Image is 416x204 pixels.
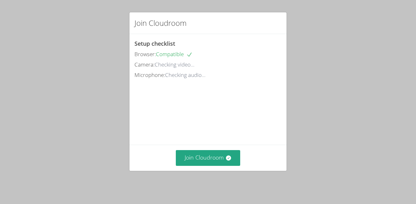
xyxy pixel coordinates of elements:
[165,71,205,79] span: Checking audio...
[155,61,194,68] span: Checking video...
[134,50,156,58] span: Browser:
[134,17,187,29] h2: Join Cloudroom
[176,150,241,166] button: Join Cloudroom
[134,61,155,68] span: Camera:
[134,71,165,79] span: Microphone:
[134,40,175,47] span: Setup checklist
[156,50,193,58] span: Compatible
